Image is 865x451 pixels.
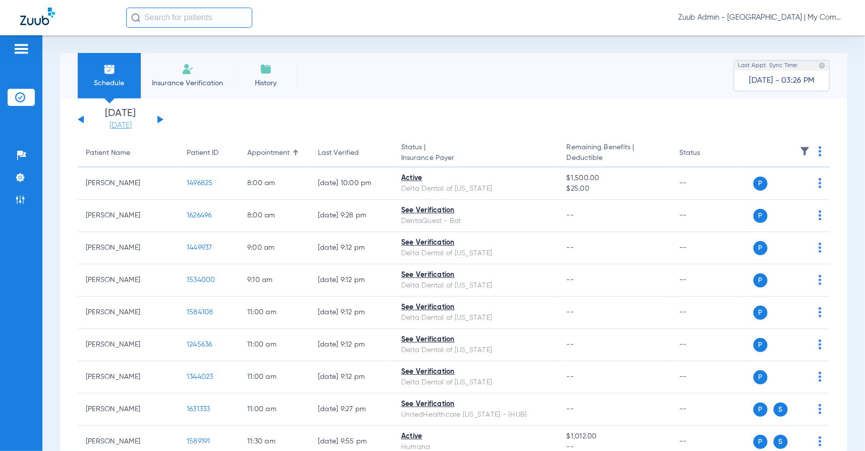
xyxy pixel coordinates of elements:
[78,167,179,200] td: [PERSON_NAME]
[78,329,179,361] td: [PERSON_NAME]
[187,212,212,219] span: 1626496
[401,367,551,377] div: See Verification
[671,200,739,232] td: --
[671,393,739,426] td: --
[401,205,551,216] div: See Verification
[78,393,179,426] td: [PERSON_NAME]
[78,200,179,232] td: [PERSON_NAME]
[401,399,551,410] div: See Verification
[749,76,815,86] span: [DATE] - 03:26 PM
[567,184,664,194] span: $25.00
[148,78,227,88] span: Insurance Verification
[187,148,231,158] div: Patient ID
[800,146,810,156] img: filter.svg
[753,177,768,191] span: P
[90,108,151,131] li: [DATE]
[567,173,664,184] span: $1,500.00
[753,403,768,417] span: P
[819,340,822,350] img: group-dot-blue.svg
[559,139,672,167] th: Remaining Benefits |
[819,275,822,285] img: group-dot-blue.svg
[401,410,551,420] div: UnitedHealthcare [US_STATE] - (HUB)
[774,435,788,449] span: S
[247,148,302,158] div: Appointment
[401,248,551,259] div: Delta Dental of [US_STATE]
[187,373,213,380] span: 1344023
[401,238,551,248] div: See Verification
[78,361,179,393] td: [PERSON_NAME]
[239,167,310,200] td: 8:00 AM
[819,210,822,220] img: group-dot-blue.svg
[567,244,574,251] span: --
[239,200,310,232] td: 8:00 AM
[393,139,559,167] th: Status |
[187,148,219,158] div: Patient ID
[567,406,574,413] span: --
[738,61,798,71] span: Last Appt. Sync Time:
[78,264,179,297] td: [PERSON_NAME]
[401,431,551,442] div: Active
[239,232,310,264] td: 9:00 AM
[242,78,290,88] span: History
[78,297,179,329] td: [PERSON_NAME]
[86,148,171,158] div: Patient Name
[187,438,210,445] span: 1589191
[671,297,739,329] td: --
[753,370,768,384] span: P
[671,361,739,393] td: --
[78,232,179,264] td: [PERSON_NAME]
[819,146,822,156] img: group-dot-blue.svg
[310,264,393,297] td: [DATE] 9:12 PM
[567,373,574,380] span: --
[239,329,310,361] td: 11:00 AM
[401,280,551,291] div: Delta Dental of [US_STATE]
[819,178,822,188] img: group-dot-blue.svg
[187,341,212,348] span: 1245636
[401,345,551,356] div: Delta Dental of [US_STATE]
[86,148,130,158] div: Patient Name
[819,243,822,253] img: group-dot-blue.svg
[774,403,788,417] span: S
[239,264,310,297] td: 9:10 AM
[401,153,551,163] span: Insurance Payer
[310,297,393,329] td: [DATE] 9:12 PM
[20,8,55,25] img: Zuub Logo
[753,273,768,288] span: P
[187,309,213,316] span: 1584108
[567,276,574,284] span: --
[401,184,551,194] div: Delta Dental of [US_STATE]
[239,361,310,393] td: 11:00 AM
[671,329,739,361] td: --
[318,148,385,158] div: Last Verified
[239,297,310,329] td: 11:00 AM
[310,329,393,361] td: [DATE] 9:12 PM
[310,361,393,393] td: [DATE] 9:12 PM
[567,431,664,442] span: $1,012.00
[678,13,845,23] span: Zuub Admin - [GEOGRAPHIC_DATA] | My Community Dental Centers
[567,309,574,316] span: --
[815,403,865,451] div: Chat Widget
[401,216,551,227] div: DentaQuest - Bot
[310,232,393,264] td: [DATE] 9:12 PM
[567,153,664,163] span: Deductible
[103,63,116,75] img: Schedule
[187,276,215,284] span: 1534000
[567,212,574,219] span: --
[401,173,551,184] div: Active
[310,393,393,426] td: [DATE] 9:27 PM
[187,180,213,187] span: 1496825
[567,341,574,348] span: --
[819,62,826,69] img: last sync help info
[90,121,151,131] a: [DATE]
[310,200,393,232] td: [DATE] 9:28 PM
[318,148,359,158] div: Last Verified
[239,393,310,426] td: 11:00 AM
[671,139,739,167] th: Status
[819,307,822,317] img: group-dot-blue.svg
[671,167,739,200] td: --
[671,232,739,264] td: --
[753,306,768,320] span: P
[260,63,272,75] img: History
[401,334,551,345] div: See Verification
[182,63,194,75] img: Manual Insurance Verification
